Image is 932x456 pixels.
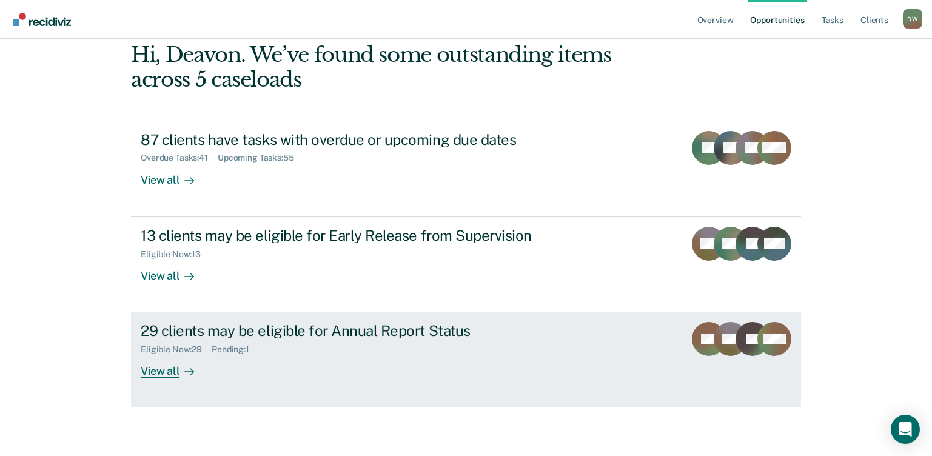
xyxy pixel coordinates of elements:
[131,216,801,312] a: 13 clients may be eligible for Early Release from SupervisionEligible Now:13View all
[212,344,259,355] div: Pending : 1
[131,121,801,216] a: 87 clients have tasks with overdue or upcoming due datesOverdue Tasks:41Upcoming Tasks:55View all
[141,249,210,260] div: Eligible Now : 13
[218,153,304,163] div: Upcoming Tasks : 55
[131,312,801,407] a: 29 clients may be eligible for Annual Report StatusEligible Now:29Pending:1View all
[903,9,922,29] div: D W
[141,355,209,378] div: View all
[131,42,667,92] div: Hi, Deavon. We’ve found some outstanding items across 5 caseloads
[141,153,218,163] div: Overdue Tasks : 41
[141,344,212,355] div: Eligible Now : 29
[891,415,920,444] div: Open Intercom Messenger
[141,163,209,187] div: View all
[141,322,566,340] div: 29 clients may be eligible for Annual Report Status
[141,227,566,244] div: 13 clients may be eligible for Early Release from Supervision
[13,13,71,26] img: Recidiviz
[141,259,209,283] div: View all
[903,9,922,29] button: Profile dropdown button
[141,131,566,149] div: 87 clients have tasks with overdue or upcoming due dates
